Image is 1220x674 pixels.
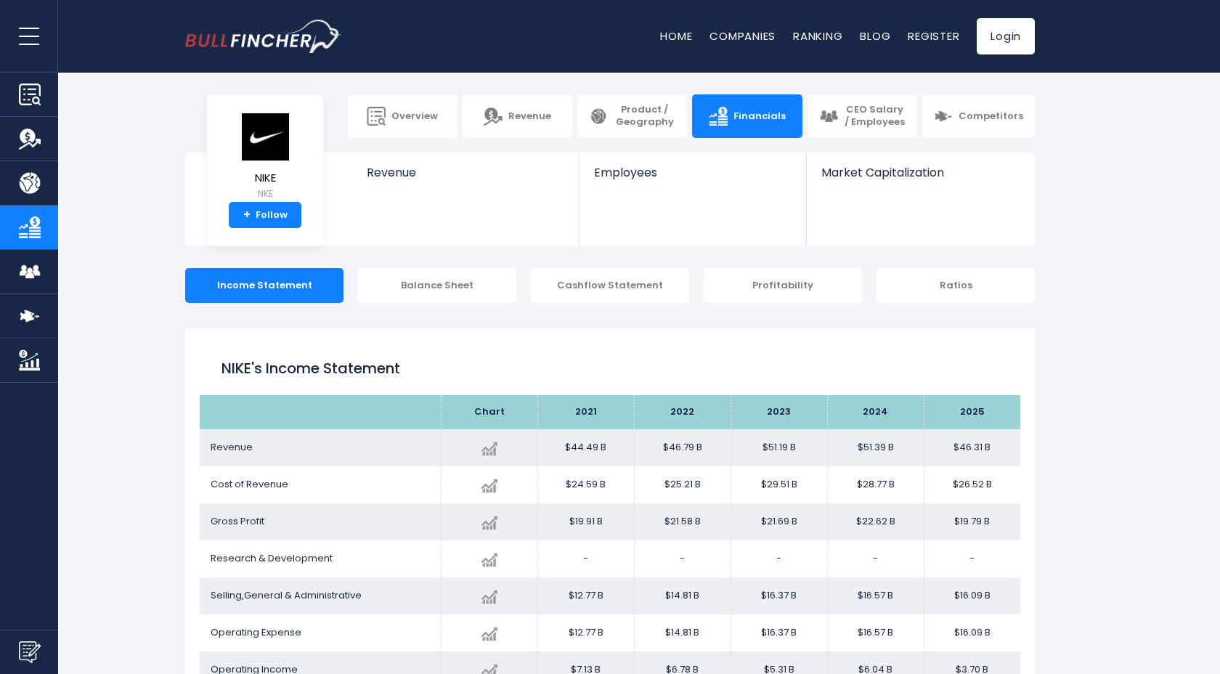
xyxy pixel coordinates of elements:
a: Financials [692,94,802,138]
div: Income Statement [185,268,343,303]
span: Overview [391,110,438,123]
td: $16.57 B [827,577,924,614]
td: $46.31 B [924,429,1020,466]
td: $16.57 B [827,614,924,651]
td: $51.39 B [827,429,924,466]
td: - [827,540,924,577]
td: - [537,540,634,577]
td: $14.81 B [634,577,731,614]
span: Selling,General & Administrative [211,588,362,602]
a: Login [977,18,1035,54]
td: $16.09 B [924,577,1020,614]
td: $12.77 B [537,577,634,614]
span: Competitors [959,110,1023,123]
div: Cashflow Statement [531,268,689,303]
span: CEO Salary / Employees [844,104,906,129]
td: $24.59 B [537,466,634,503]
a: Market Capitalization [807,153,1033,204]
span: Gross Profit [211,514,264,528]
th: Chart [441,395,537,429]
span: Revenue [211,440,253,454]
th: 2023 [731,395,827,429]
td: $29.51 B [731,466,827,503]
img: bullfincher logo [185,20,341,53]
a: Go to homepage [185,20,341,53]
span: Product / Geography [614,104,675,129]
td: $28.77 B [827,466,924,503]
a: Product / Geography [577,94,687,138]
span: Financials [733,110,786,123]
div: Balance Sheet [358,268,516,303]
td: $44.49 B [537,429,634,466]
span: Cost of Revenue [211,477,288,491]
td: - [924,540,1020,577]
td: $51.19 B [731,429,827,466]
a: Ranking [793,28,842,44]
td: $14.81 B [634,614,731,651]
th: 2024 [827,395,924,429]
span: Revenue [508,110,551,123]
td: $12.77 B [537,614,634,651]
a: CEO Salary / Employees [808,94,917,138]
td: - [634,540,731,577]
span: NIKE [240,172,290,184]
a: Revenue [352,153,579,204]
td: $25.21 B [634,466,731,503]
h1: NIKE's Income Statement [221,357,999,379]
strong: + [243,208,251,222]
span: Research & Development [211,551,333,565]
a: Home [660,28,692,44]
a: +Follow [229,202,301,228]
td: $16.09 B [924,614,1020,651]
td: - [731,540,827,577]
span: Operating Expense [211,625,301,639]
span: Revenue [367,166,565,179]
span: Market Capitalization [821,166,1019,179]
a: Companies [709,28,776,44]
td: $19.79 B [924,503,1020,540]
td: $19.91 B [537,503,634,540]
a: Overview [348,94,457,138]
small: NKE [240,187,290,200]
a: Register [908,28,959,44]
th: 2021 [537,395,634,429]
td: $26.52 B [924,466,1020,503]
td: $16.37 B [731,614,827,651]
td: $22.62 B [827,503,924,540]
th: 2025 [924,395,1020,429]
div: Profitability [704,268,862,303]
td: $16.37 B [731,577,827,614]
th: 2022 [634,395,731,429]
td: $46.79 B [634,429,731,466]
td: $21.58 B [634,503,731,540]
a: Employees [579,153,805,204]
a: NIKE NKE [239,112,291,203]
span: Employees [594,166,791,179]
a: Blog [860,28,890,44]
td: $21.69 B [731,503,827,540]
a: Competitors [922,94,1035,138]
a: Revenue [463,94,572,138]
div: Ratios [877,268,1035,303]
